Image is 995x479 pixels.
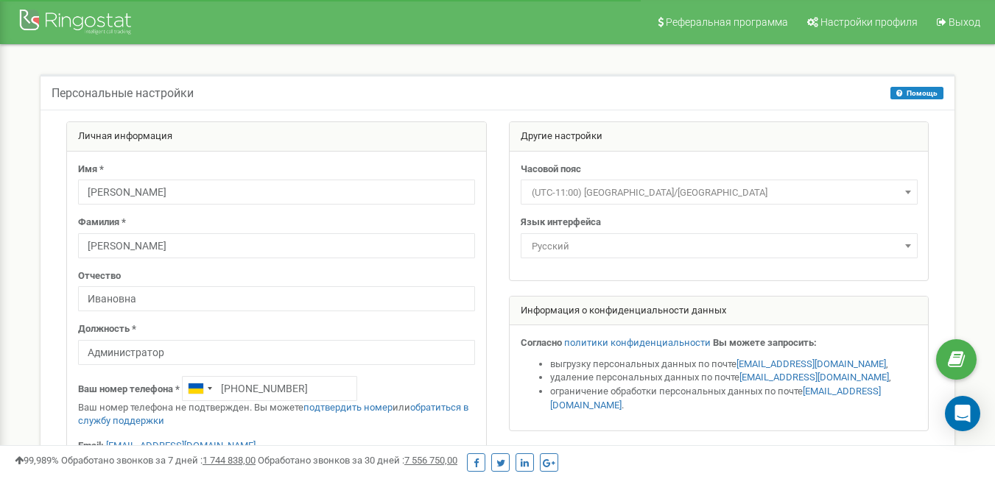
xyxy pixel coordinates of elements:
[949,16,980,28] span: Выход
[890,87,943,99] button: Помощь
[521,180,918,205] span: (UTC-11:00) Pacific/Midway
[564,337,711,348] a: политики конфиденциальности
[183,377,217,400] div: Telephone country code
[78,233,475,258] input: Фамилия
[510,122,929,152] div: Другие настройки
[78,440,104,451] strong: Email:
[550,385,918,412] li: ограничение обработки персональных данных по почте .
[258,455,457,466] span: Обработано звонков за 30 дней :
[67,122,486,152] div: Личная информация
[526,182,913,203] span: (UTC-11:00) Pacific/Midway
[521,337,562,348] strong: Согласно
[521,233,918,258] span: Русский
[78,401,475,428] p: Ваш номер телефона не подтвержден. Вы можете или
[52,87,194,100] h5: Персональные настройки
[78,322,136,336] label: Должность *
[303,402,393,413] a: подтвердить номер
[521,216,601,230] label: Язык интерфейса
[713,337,817,348] strong: Вы можете запросить:
[78,163,104,177] label: Имя *
[820,16,918,28] span: Настройки профиля
[203,455,256,466] u: 1 744 838,00
[404,455,457,466] u: 7 556 750,00
[78,383,180,397] label: Ваш номер телефона *
[182,376,357,401] input: +1-800-555-55-55
[78,269,121,283] label: Отчество
[550,386,881,411] a: [EMAIL_ADDRESS][DOMAIN_NAME]
[550,371,918,385] li: удаление персональных данных по почте ,
[78,340,475,365] input: Должность
[550,358,918,372] li: выгрузку персональных данных по почте ,
[945,396,980,431] div: Open Intercom Messenger
[521,163,581,177] label: Часовой пояс
[106,440,256,451] a: [EMAIL_ADDRESS][DOMAIN_NAME]
[739,372,889,383] a: [EMAIL_ADDRESS][DOMAIN_NAME]
[61,455,256,466] span: Обработано звонков за 7 дней :
[666,16,788,28] span: Реферальная программа
[526,236,913,257] span: Русский
[78,286,475,311] input: Отчество
[510,297,929,326] div: Информация о конфиденциальности данных
[78,180,475,205] input: Имя
[736,358,886,369] a: [EMAIL_ADDRESS][DOMAIN_NAME]
[15,455,59,466] span: 99,989%
[78,216,126,230] label: Фамилия *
